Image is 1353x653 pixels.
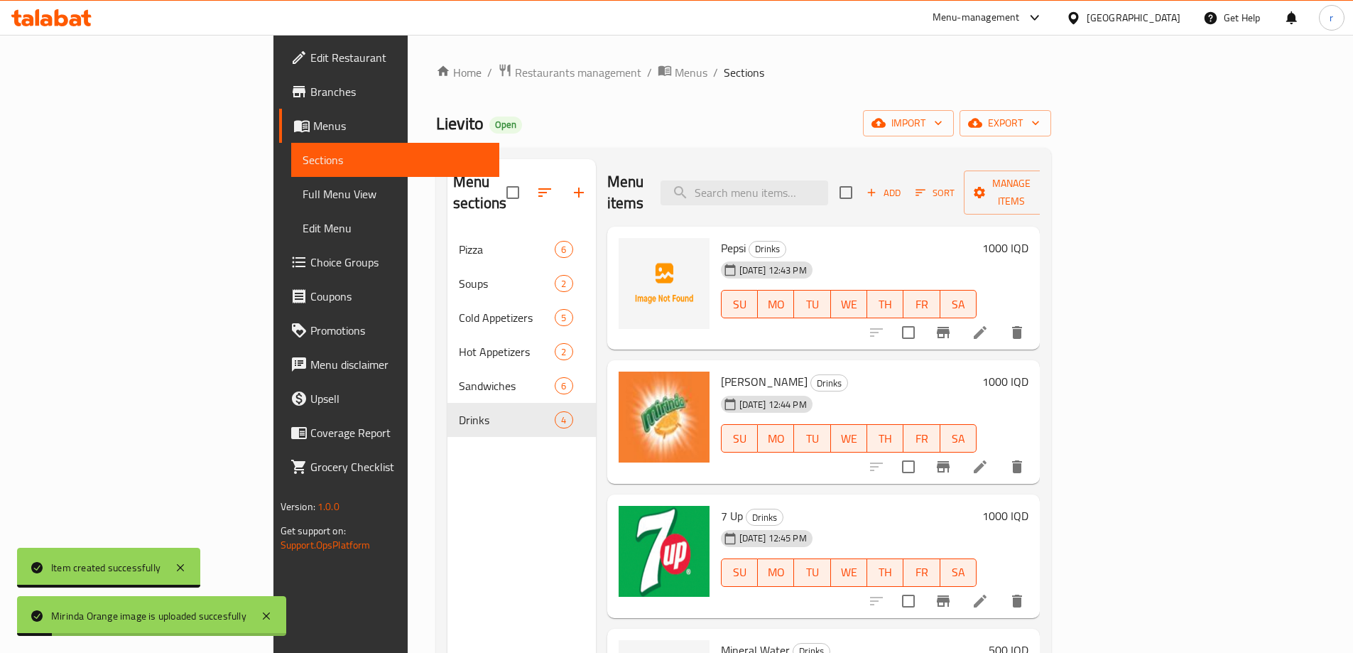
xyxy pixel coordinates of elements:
[291,143,499,177] a: Sections
[310,288,488,305] span: Coupons
[447,301,596,335] div: Cold Appetizers5
[279,279,499,313] a: Coupons
[1000,450,1034,484] button: delete
[310,322,488,339] span: Promotions
[946,428,971,449] span: SA
[926,584,960,618] button: Branch-specific-item
[764,428,788,449] span: MO
[713,64,718,81] li: /
[861,182,906,204] button: Add
[661,180,828,205] input: search
[528,176,562,210] span: Sort sections
[1330,10,1333,26] span: r
[555,241,572,258] div: items
[279,245,499,279] a: Choice Groups
[281,522,346,540] span: Get support on:
[279,313,499,347] a: Promotions
[764,562,788,583] span: MO
[619,238,710,329] img: Pepsi
[310,356,488,373] span: Menu disclaimer
[893,586,923,616] span: Select to update
[310,458,488,475] span: Grocery Checklist
[874,114,942,132] span: import
[459,241,555,258] div: Pizza
[555,311,572,325] span: 5
[555,345,572,359] span: 2
[873,428,898,449] span: TH
[912,182,958,204] button: Sort
[675,64,707,81] span: Menus
[940,558,977,587] button: SA
[721,371,808,392] span: [PERSON_NAME]
[903,290,940,318] button: FR
[279,450,499,484] a: Grocery Checklist
[555,379,572,393] span: 6
[607,171,644,214] h2: Menu items
[1000,315,1034,350] button: delete
[459,309,555,326] span: Cold Appetizers
[794,290,830,318] button: TU
[1087,10,1180,26] div: [GEOGRAPHIC_DATA]
[555,243,572,257] span: 6
[893,318,923,347] span: Select to update
[926,450,960,484] button: Branch-specific-item
[721,290,758,318] button: SU
[867,290,903,318] button: TH
[727,562,752,583] span: SU
[749,241,786,257] span: Drinks
[279,109,499,143] a: Menus
[721,505,743,527] span: 7 Up
[555,377,572,394] div: items
[909,428,934,449] span: FR
[972,458,989,475] a: Edit menu item
[515,64,641,81] span: Restaurants management
[310,390,488,407] span: Upsell
[971,114,1040,132] span: export
[51,608,246,624] div: Mirinda Orange image is uploaded succesfully
[800,562,825,583] span: TU
[746,509,783,526] div: Drinks
[447,369,596,403] div: Sandwiches6
[964,171,1059,215] button: Manage items
[555,414,572,427] span: 4
[794,424,830,453] button: TU
[734,531,813,545] span: [DATE] 12:45 PM
[982,372,1028,392] h6: 1000 IQD
[903,558,940,587] button: FR
[734,264,813,277] span: [DATE] 12:43 PM
[863,110,954,136] button: import
[619,372,710,463] img: Mirinda Orange
[721,424,758,453] button: SU
[831,424,867,453] button: WE
[864,185,903,201] span: Add
[459,411,555,428] span: Drinks
[837,562,862,583] span: WE
[982,238,1028,258] h6: 1000 IQD
[831,178,861,207] span: Select section
[281,497,315,516] span: Version:
[459,343,555,360] span: Hot Appetizers
[459,275,555,292] span: Soups
[310,83,488,100] span: Branches
[619,506,710,597] img: 7 Up
[281,536,371,554] a: Support.OpsPlatform
[837,428,862,449] span: WE
[291,211,499,245] a: Edit Menu
[447,403,596,437] div: Drinks4
[489,117,522,134] div: Open
[721,237,746,259] span: Pepsi
[972,593,989,610] a: Edit menu item
[800,428,825,449] span: TU
[758,424,794,453] button: MO
[940,424,977,453] button: SA
[447,227,596,443] nav: Menu sections
[279,382,499,416] a: Upsell
[758,290,794,318] button: MO
[727,294,752,315] span: SU
[436,63,1051,82] nav: breadcrumb
[310,254,488,271] span: Choice Groups
[447,266,596,301] div: Soups2
[940,290,977,318] button: SA
[831,558,867,587] button: WE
